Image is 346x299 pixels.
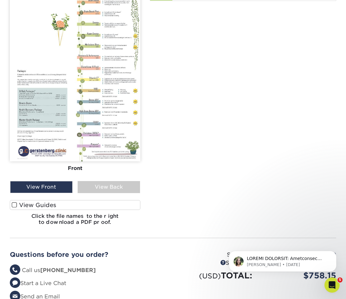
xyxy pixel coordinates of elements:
[10,280,66,286] a: Start a Live Chat
[10,266,168,275] li: Call us
[173,259,257,267] div: Shipping:
[219,237,346,282] iframe: Intercom notifications message
[173,251,257,259] div: Subtotal:
[10,213,140,230] h6: Click the file names to the right to download a PDF proof.
[10,161,140,175] div: Front
[10,200,140,210] label: View Guides
[40,267,96,273] strong: [PHONE_NUMBER]
[199,272,221,280] small: (USD)
[78,181,140,193] div: View Back
[10,251,168,258] h2: Questions before you order?
[324,277,340,293] iframe: Intercom live chat
[10,181,73,193] div: View Front
[337,277,343,283] span: 5
[173,270,257,282] div: TOTAL:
